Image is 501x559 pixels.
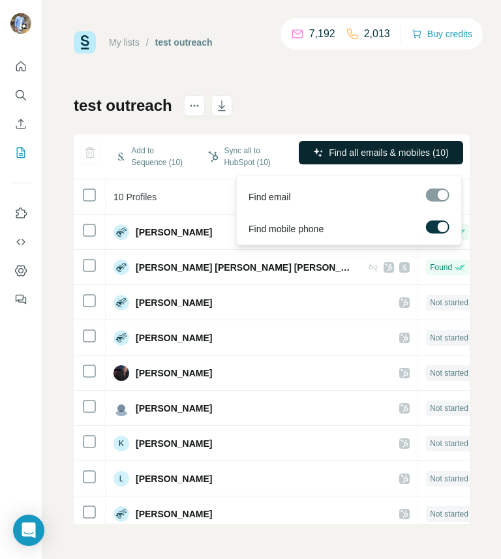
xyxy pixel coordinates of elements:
h1: test outreach [74,95,172,116]
span: [PERSON_NAME] [136,402,212,415]
span: [PERSON_NAME] [136,437,212,450]
span: 10 Profiles [114,192,157,202]
button: Use Surfe API [10,230,31,254]
span: [PERSON_NAME] [136,296,212,309]
span: [PERSON_NAME] [136,226,212,239]
button: Find all emails & mobiles (10) [299,141,463,164]
span: Find all emails & mobiles (10) [329,146,449,159]
img: Avatar [114,400,129,416]
span: [PERSON_NAME] [136,367,212,380]
span: [PERSON_NAME] [136,472,212,485]
img: Avatar [114,224,129,240]
button: Dashboard [10,259,31,282]
p: 7,192 [309,26,335,42]
button: actions [184,95,205,116]
button: Enrich CSV [10,112,31,136]
button: Feedback [10,288,31,311]
img: Avatar [114,260,129,275]
span: Not started [430,508,468,520]
img: Surfe Logo [74,31,96,53]
span: [PERSON_NAME] [PERSON_NAME] [PERSON_NAME] [136,261,355,274]
span: Not started [430,367,468,379]
img: Avatar [114,330,129,346]
div: test outreach [155,36,213,49]
span: Not started [430,473,468,485]
img: Avatar [114,506,129,522]
div: L [114,471,129,487]
span: Not started [430,297,468,309]
button: Quick start [10,55,31,78]
div: K [114,436,129,451]
span: Find email [249,190,291,204]
li: / [146,36,149,49]
button: Search [10,83,31,107]
button: Sync all to HubSpot (10) [199,141,292,172]
p: 2,013 [364,26,390,42]
img: Avatar [114,365,129,381]
div: Open Intercom Messenger [13,515,44,546]
a: My lists [109,37,140,48]
img: Avatar [10,13,31,34]
span: [PERSON_NAME] [136,331,212,344]
span: [PERSON_NAME] [136,507,212,521]
button: Use Surfe on LinkedIn [10,202,31,225]
button: Buy credits [412,25,472,43]
button: My lists [10,141,31,164]
span: Found [430,262,452,273]
button: Add to Sequence (10) [106,141,192,172]
span: Find mobile phone [249,222,324,235]
span: Not started [430,438,468,449]
img: Avatar [114,295,129,310]
span: Not started [430,402,468,414]
span: Not started [430,332,468,344]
